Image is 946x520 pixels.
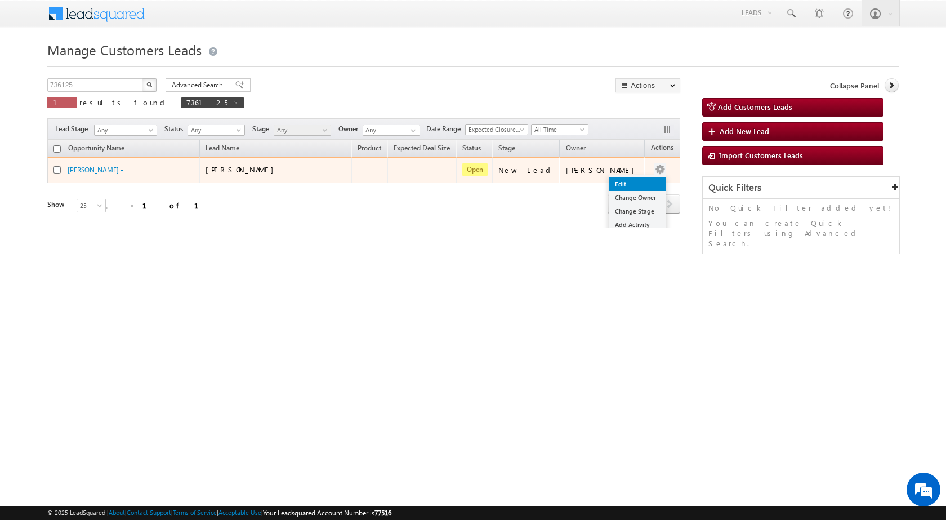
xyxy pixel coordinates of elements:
span: Add Customers Leads [718,102,792,112]
a: prev [608,195,628,214]
a: About [109,509,125,516]
a: next [659,195,680,214]
div: Chat with us now [59,59,189,74]
div: New Lead [498,165,555,175]
span: prev [608,194,628,214]
a: Terms of Service [173,509,217,516]
a: Acceptable Use [218,509,261,516]
input: Type to Search [363,125,420,136]
a: Change Stage [609,205,666,218]
span: Import Customers Leads [719,150,803,160]
div: Quick Filters [703,177,899,199]
span: [PERSON_NAME] [206,165,279,174]
span: results found [79,97,169,107]
textarea: Type your message and hit 'Enter' [15,104,206,337]
p: You can create Quick Filters using Advanced Search. [708,218,894,248]
span: 1 [53,97,71,107]
span: 736125 [186,97,227,107]
span: Any [188,125,242,135]
a: Any [94,125,157,136]
span: Lead Name [200,142,245,157]
span: Date Range [426,124,465,134]
span: 25 [77,201,107,211]
span: Any [95,125,153,135]
a: Contact Support [127,509,171,516]
span: Opportunity Name [68,144,124,152]
button: Actions [615,78,680,92]
span: Owner [566,144,586,152]
a: Stage [493,142,521,157]
span: Open [462,163,488,176]
input: Check all records [53,145,61,153]
a: Expected Closure Date [465,124,528,135]
a: Any [274,125,331,136]
span: Product [358,144,381,152]
span: Stage [498,144,515,152]
a: Opportunity Name [63,142,130,157]
a: Show All Items [405,125,419,136]
a: Edit [609,177,666,191]
span: next [659,194,680,214]
span: Owner [338,124,363,134]
img: Search [146,82,152,87]
a: [PERSON_NAME] - [68,166,123,174]
span: Your Leadsquared Account Number is [263,509,391,517]
p: No Quick Filter added yet! [708,203,894,213]
a: Change Owner [609,191,666,205]
span: Collapse Panel [830,81,879,91]
span: Manage Customers Leads [47,41,202,59]
a: 25 [77,199,106,212]
span: All Time [532,125,585,135]
em: Start Chat [153,347,204,362]
a: Status [457,142,487,157]
div: [PERSON_NAME] [566,165,640,175]
span: Expected Deal Size [394,144,450,152]
span: © 2025 LeadSquared | | | | | [47,508,391,518]
span: Any [274,125,328,135]
span: Actions [645,141,679,156]
a: Expected Deal Size [388,142,456,157]
span: Advanced Search [172,80,226,90]
span: Lead Stage [55,124,92,134]
div: Show [47,199,68,210]
a: Add Activity [609,218,666,232]
span: Expected Closure Date [466,125,524,135]
div: 1 - 1 of 1 [104,199,212,212]
span: Add New Lead [720,126,769,136]
span: 77516 [374,509,391,517]
a: All Time [531,124,588,135]
a: Any [188,125,245,136]
div: Minimize live chat window [185,6,212,33]
span: Status [164,124,188,134]
span: Stage [252,124,274,134]
img: d_60004797649_company_0_60004797649 [19,59,47,74]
